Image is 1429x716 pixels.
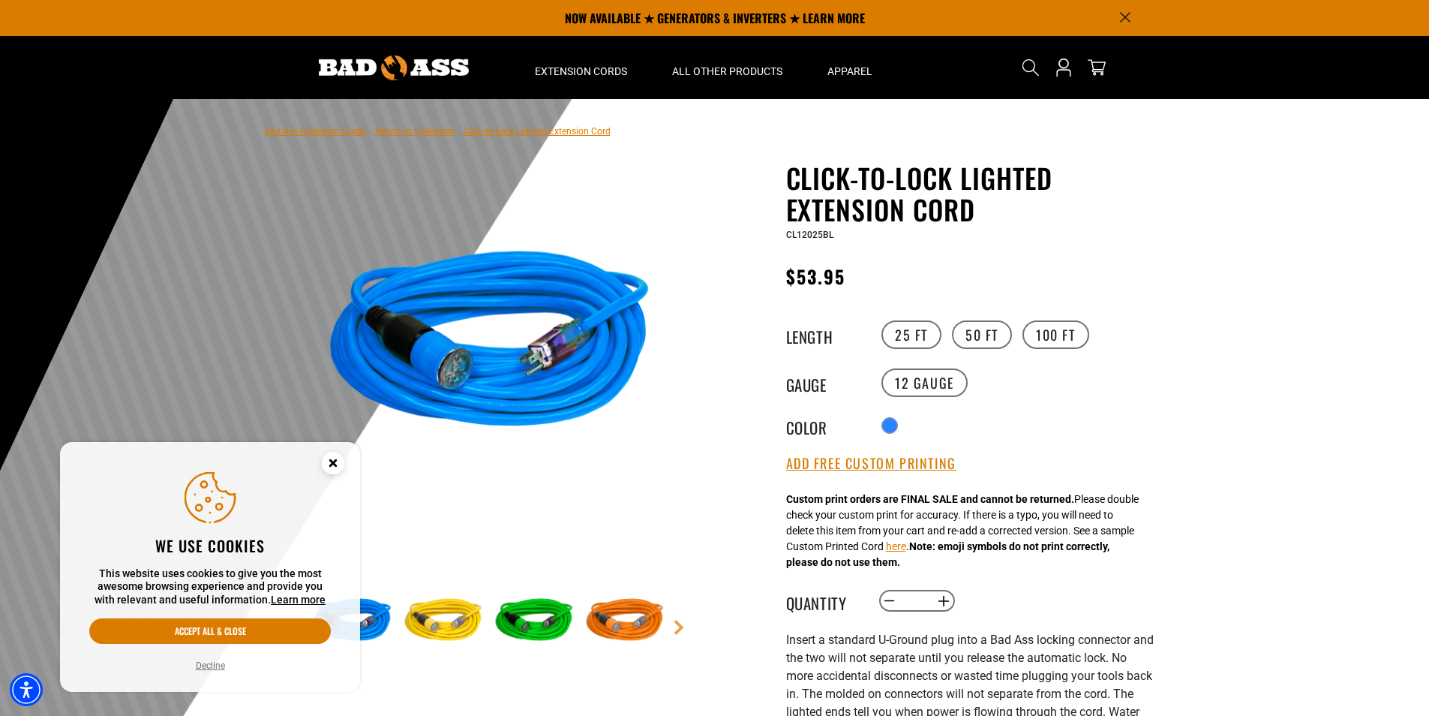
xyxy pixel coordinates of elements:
span: All Other Products [672,65,782,78]
p: This website uses cookies to give you the most awesome browsing experience and provide you with r... [89,567,331,607]
button: Accept all & close [89,618,331,644]
strong: Custom print orders are FINAL SALE and cannot be returned. [786,493,1074,505]
button: here [886,539,906,555]
div: Accessibility Menu [10,673,43,706]
button: Decline [191,658,230,673]
summary: Extension Cords [512,36,650,99]
span: › [458,126,461,137]
h1: Click-to-Lock Lighted Extension Cord [786,162,1154,225]
label: Quantity [786,591,861,611]
img: green [491,578,578,665]
img: Bad Ass Extension Cords [319,56,469,80]
span: Click-to-Lock Lighted Extension Cord [464,126,611,137]
a: This website uses cookies to give you the most awesome browsing experience and provide you with r... [271,594,326,606]
strong: Note: emoji symbols do not print correctly, please do not use them. [786,540,1109,568]
a: Return to Collection [375,126,455,137]
img: yellow [400,578,487,665]
span: Extension Cords [535,65,627,78]
label: 12 Gauge [881,369,968,397]
legend: Color [786,416,861,435]
img: orange [581,578,668,665]
button: Add Free Custom Printing [786,456,956,472]
label: 100 FT [1022,320,1089,349]
a: cart [1085,59,1109,77]
a: Next [671,620,686,635]
legend: Length [786,325,861,344]
label: 50 FT [952,320,1012,349]
span: $53.95 [786,263,845,290]
span: Apparel [827,65,872,78]
aside: Cookie Consent [60,442,360,693]
span: › [369,126,372,137]
a: Bad Ass Extension Cords [265,126,366,137]
div: Please double check your custom print for accuracy. If there is a typo, you will need to delete t... [786,492,1139,570]
h2: We use cookies [89,536,331,555]
button: Close this option [306,442,360,489]
a: Open this option [1052,36,1076,99]
img: blue [309,165,671,527]
span: CL12025BL [786,230,833,240]
nav: breadcrumbs [265,122,611,140]
summary: Search [1019,56,1043,80]
label: 25 FT [881,320,941,349]
legend: Gauge [786,373,861,393]
summary: All Other Products [650,36,805,99]
summary: Apparel [805,36,895,99]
